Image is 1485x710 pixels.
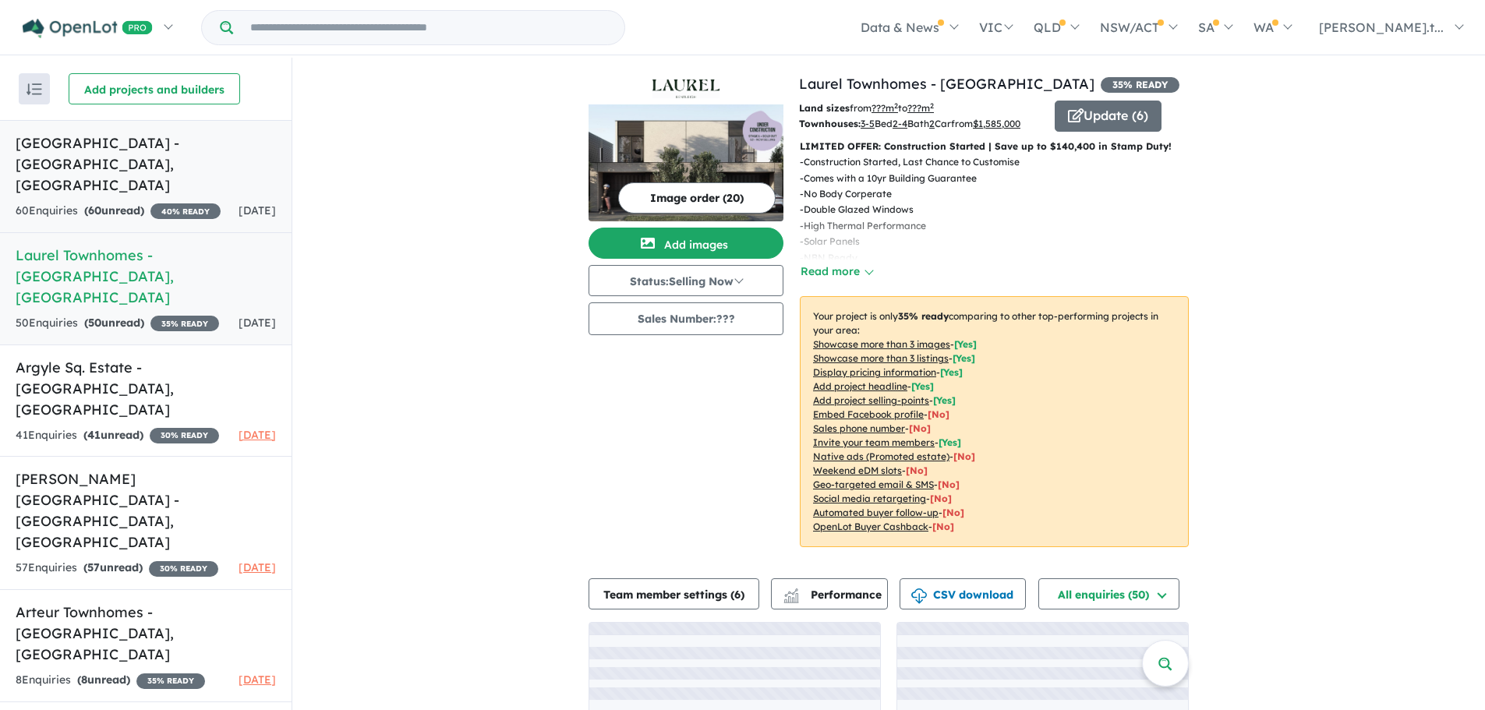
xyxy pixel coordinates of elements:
[813,521,928,532] u: OpenLot Buyer Cashback
[861,118,875,129] u: 3-5
[799,116,1043,132] p: Bed Bath Car from
[799,101,1043,116] p: from
[149,561,218,577] span: 30 % READY
[929,118,935,129] u: 2
[898,310,949,322] b: 35 % ready
[88,316,101,330] span: 50
[911,380,934,392] span: [ Yes ]
[77,673,130,687] strong: ( unread)
[734,588,741,602] span: 6
[87,560,100,574] span: 57
[236,11,621,44] input: Try estate name, suburb, builder or developer
[16,468,276,553] h5: [PERSON_NAME][GEOGRAPHIC_DATA] - [GEOGRAPHIC_DATA] , [GEOGRAPHIC_DATA]
[907,102,934,114] u: ???m
[87,428,101,442] span: 41
[589,228,783,259] button: Add images
[239,673,276,687] span: [DATE]
[69,73,240,104] button: Add projects and builders
[88,203,101,217] span: 60
[942,507,964,518] span: [No]
[16,602,276,665] h5: Arteur Townhomes - [GEOGRAPHIC_DATA] , [GEOGRAPHIC_DATA]
[813,352,949,364] u: Showcase more than 3 listings
[16,357,276,420] h5: Argyle Sq. Estate - [GEOGRAPHIC_DATA] , [GEOGRAPHIC_DATA]
[800,139,1189,154] p: LIMITED OFFER: Construction Started | Save up to $140,400 in Stamp Duty!
[800,234,1032,249] p: - Solar Panels
[16,202,221,221] div: 60 Enquir ies
[893,118,907,129] u: 2-4
[239,560,276,574] span: [DATE]
[930,101,934,110] sup: 2
[16,132,276,196] h5: [GEOGRAPHIC_DATA] - [GEOGRAPHIC_DATA] , [GEOGRAPHIC_DATA]
[239,203,276,217] span: [DATE]
[783,593,799,603] img: bar-chart.svg
[799,118,861,129] b: Townhouses:
[1101,77,1179,93] span: 35 % READY
[930,493,952,504] span: [No]
[16,559,218,578] div: 57 Enquir ies
[800,218,1032,234] p: - High Thermal Performance
[83,428,143,442] strong: ( unread)
[813,450,949,462] u: Native ads (Promoted estate)
[940,366,963,378] span: [ Yes ]
[800,186,1032,202] p: - No Body Corperate
[16,314,219,333] div: 50 Enquir ies
[906,465,928,476] span: [No]
[799,102,850,114] b: Land sizes
[136,673,205,689] span: 35 % READY
[1319,19,1444,35] span: [PERSON_NAME].t...
[16,426,219,445] div: 41 Enquir ies
[813,338,950,350] u: Showcase more than 3 images
[933,394,956,406] span: [ Yes ]
[150,316,219,331] span: 35 % READY
[800,171,1032,186] p: - Comes with a 10yr Building Guarantee
[932,521,954,532] span: [No]
[589,578,759,609] button: Team member settings (6)
[813,465,902,476] u: Weekend eDM slots
[939,436,961,448] span: [ Yes ]
[928,408,949,420] span: [ No ]
[239,316,276,330] span: [DATE]
[150,428,219,443] span: 30 % READY
[953,352,975,364] span: [ Yes ]
[800,154,1032,170] p: - Construction Started, Last Chance to Customise
[800,250,1032,266] p: - NBN Ready
[954,338,977,350] span: [ Yes ]
[618,182,776,214] button: Image order (20)
[800,202,1032,217] p: - Double Glazed Windows
[771,578,888,609] button: Performance
[589,104,783,221] img: Laurel Townhomes - Bentleigh
[813,507,939,518] u: Automated buyer follow-up
[911,588,927,604] img: download icon
[81,673,87,687] span: 8
[953,450,975,462] span: [No]
[973,118,1020,129] u: $ 1,585,000
[813,394,929,406] u: Add project selling-points
[813,422,905,434] u: Sales phone number
[784,588,798,597] img: line-chart.svg
[800,263,873,281] button: Read more
[799,75,1094,93] a: Laurel Townhomes - [GEOGRAPHIC_DATA]
[595,79,777,98] img: Laurel Townhomes - Bentleigh Logo
[813,366,936,378] u: Display pricing information
[1055,101,1161,132] button: Update (6)
[1038,578,1179,609] button: All enquiries (50)
[84,203,144,217] strong: ( unread)
[894,101,898,110] sup: 2
[589,302,783,335] button: Sales Number:???
[27,83,42,95] img: sort.svg
[83,560,143,574] strong: ( unread)
[898,102,934,114] span: to
[813,436,935,448] u: Invite your team members
[16,245,276,308] h5: Laurel Townhomes - [GEOGRAPHIC_DATA] , [GEOGRAPHIC_DATA]
[589,265,783,296] button: Status:Selling Now
[16,671,205,690] div: 8 Enquir ies
[800,296,1189,547] p: Your project is only comparing to other top-performing projects in your area: - - - - - - - - - -...
[938,479,960,490] span: [No]
[872,102,898,114] u: ??? m
[589,73,783,221] a: Laurel Townhomes - Bentleigh LogoLaurel Townhomes - Bentleigh
[23,19,153,38] img: Openlot PRO Logo White
[813,380,907,392] u: Add project headline
[813,408,924,420] u: Embed Facebook profile
[239,428,276,442] span: [DATE]
[786,588,882,602] span: Performance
